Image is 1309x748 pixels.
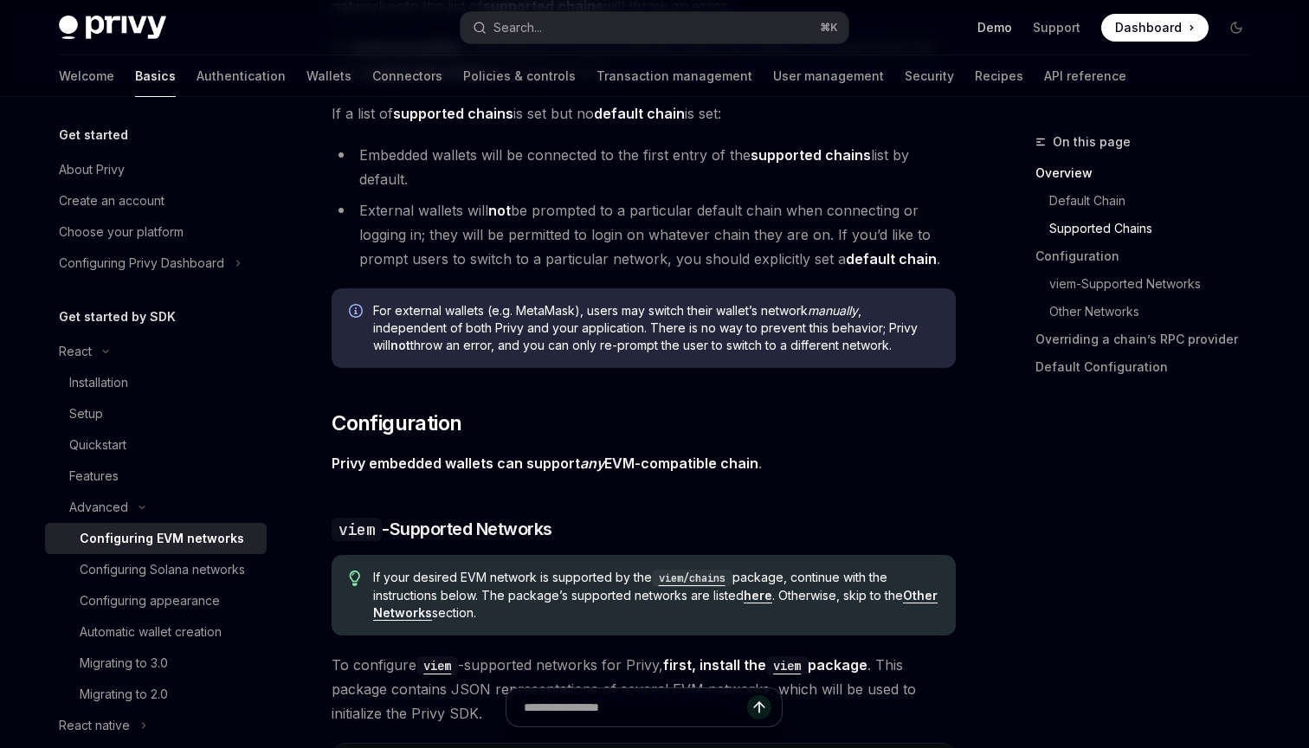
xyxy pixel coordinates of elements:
a: Supported Chains [1035,215,1264,242]
div: Features [69,466,119,487]
span: Configuration [332,409,461,437]
a: Overview [1035,159,1264,187]
button: Toggle dark mode [1222,14,1250,42]
a: Automatic wallet creation [45,616,267,648]
a: API reference [1044,55,1126,97]
strong: default chain [594,105,685,122]
div: React [59,341,92,362]
span: To configure -supported networks for Privy, . This package contains JSON representations of sever... [332,653,956,725]
div: Quickstart [69,435,126,455]
a: Migrating to 2.0 [45,679,267,710]
a: Features [45,461,267,492]
code: viem/chains [652,570,732,587]
a: Configuration [1035,242,1264,270]
a: Authentication [197,55,286,97]
a: viem-Supported Networks [1035,270,1264,298]
div: Migrating to 3.0 [80,653,168,674]
div: About Privy [59,159,125,180]
span: -Supported Networks [332,517,552,541]
button: Toggle Advanced section [45,492,267,523]
a: Choose your platform [45,216,267,248]
li: External wallets will be prompted to a particular default chain when connecting or logging in; th... [332,198,956,271]
span: On this page [1053,132,1131,152]
div: Setup [69,403,103,424]
h5: Get started by SDK [59,306,176,327]
button: Toggle React native section [45,710,267,741]
strong: not [390,338,410,352]
button: Send message [747,695,771,719]
div: React native [59,715,130,736]
a: Other Networks [1035,298,1264,326]
a: Setup [45,398,267,429]
a: Overriding a chain’s RPC provider [1035,326,1264,353]
div: Configuring appearance [80,590,220,611]
a: Configuring Solana networks [45,554,267,585]
span: Dashboard [1115,19,1182,36]
a: User management [773,55,884,97]
a: here [744,588,772,603]
a: About Privy [45,154,267,185]
a: viem [766,656,808,674]
a: Demo [977,19,1012,36]
a: Security [905,55,954,97]
code: viem [416,656,458,675]
div: Automatic wallet creation [80,622,222,642]
a: Dashboard [1101,14,1209,42]
span: For external wallets (e.g. MetaMask), users may switch their wallet’s network , independent of bo... [373,302,938,354]
span: ⌘ K [820,21,838,35]
strong: Privy embedded wallets can support EVM-compatible chain [332,455,758,472]
a: Recipes [975,55,1023,97]
a: Welcome [59,55,114,97]
a: Migrating to 3.0 [45,648,267,679]
button: Open search [461,12,848,43]
a: Wallets [306,55,351,97]
a: Configuring EVM networks [45,523,267,554]
div: Migrating to 2.0 [80,684,168,705]
a: Create an account [45,185,267,216]
a: default chain [594,105,685,123]
div: Configuring EVM networks [80,528,244,549]
img: dark logo [59,16,166,40]
a: Default Chain [1035,187,1264,215]
em: manually [808,303,858,318]
div: Installation [69,372,128,393]
span: If your desired EVM network is supported by the package, continue with the instructions below. Th... [373,569,938,622]
a: viem/chains [652,570,732,584]
input: Ask a question... [524,688,747,726]
a: Quickstart [45,429,267,461]
a: Policies & controls [463,55,576,97]
div: Configuring Privy Dashboard [59,253,224,274]
button: Toggle Configuring Privy Dashboard section [45,248,267,279]
strong: supported chains [393,105,513,122]
a: Connectors [372,55,442,97]
div: Configuring Solana networks [80,559,245,580]
span: . [332,451,956,475]
a: Basics [135,55,176,97]
strong: default chain [846,250,937,268]
a: Support [1033,19,1080,36]
h5: Get started [59,125,128,145]
a: Default Configuration [1035,353,1264,381]
em: any [580,455,604,472]
svg: Tip [349,571,361,586]
a: Configuring appearance [45,585,267,616]
a: Installation [45,367,267,398]
code: viem [766,656,808,675]
strong: supported chains [751,146,871,164]
div: Advanced [69,497,128,518]
a: Transaction management [596,55,752,97]
div: Choose your platform [59,222,184,242]
code: viem [332,518,382,541]
strong: first, install the package [663,656,867,674]
svg: Info [349,304,366,321]
button: Toggle React section [45,336,267,367]
div: Search... [493,17,542,38]
span: If a list of is set but no is set: [332,101,956,126]
div: Create an account [59,190,164,211]
strong: not [488,202,511,219]
li: Embedded wallets will be connected to the first entry of the list by default. [332,143,956,191]
a: viem [416,656,458,674]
